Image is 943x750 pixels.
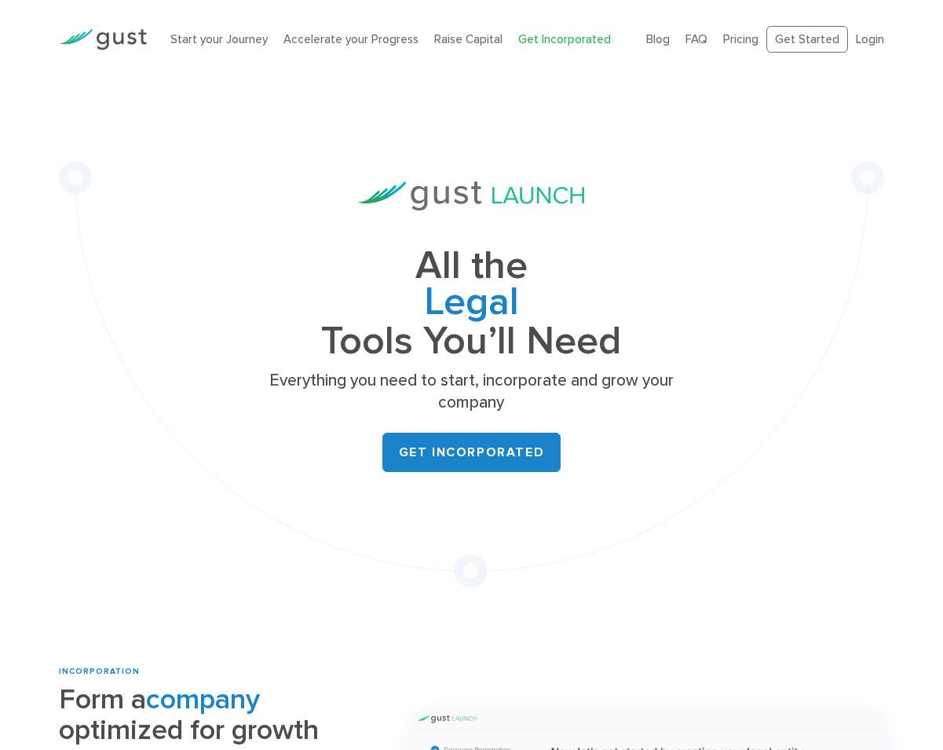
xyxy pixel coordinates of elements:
a: Get Incorporated [518,32,611,46]
a: Login [856,32,884,46]
a: Start your Journey [170,32,268,46]
p: Everything you need to start, incorporate and grow your company [236,370,707,414]
a: Get Started [766,26,848,53]
a: Get Incorporated [382,433,561,472]
a: FAQ [685,32,707,46]
a: Blog [646,32,670,46]
a: Accelerate your Progress [283,32,419,46]
h2: Form a optimized for growth [59,684,389,745]
a: Pricing [723,32,758,46]
span: company [146,682,260,716]
span: Cap Table [236,284,707,324]
a: Raise Capital [434,32,503,46]
img: Gust Logo [59,29,147,50]
h1: All the Tools You’ll Need [236,248,707,359]
div: INCORPORATION [59,666,389,678]
img: Gust Launch Logo [358,181,584,210]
